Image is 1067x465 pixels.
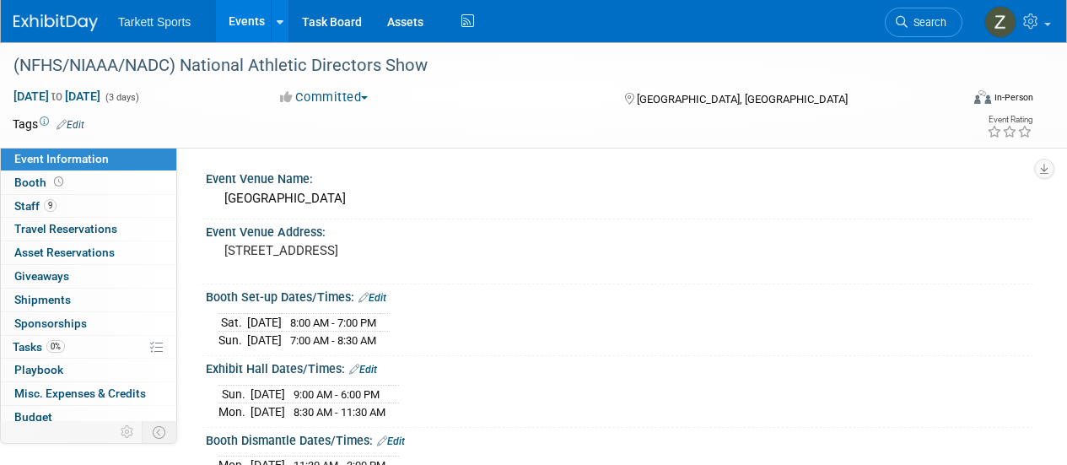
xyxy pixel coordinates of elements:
td: Sun. [218,385,251,403]
div: Exhibit Hall Dates/Times: [206,356,1033,378]
a: Staff9 [1,195,176,218]
td: [DATE] [251,403,285,421]
span: Playbook [14,363,63,376]
span: [DATE] [DATE] [13,89,101,104]
div: Event Rating [987,116,1032,124]
button: Committed [274,89,375,106]
a: Travel Reservations [1,218,176,241]
td: Mon. [218,403,251,421]
a: Playbook [1,359,176,381]
span: Giveaways [14,269,69,283]
td: Tags [13,116,84,132]
span: [GEOGRAPHIC_DATA], [GEOGRAPHIC_DATA] [637,93,848,105]
td: [DATE] [247,332,282,349]
div: Event Format [884,88,1033,113]
span: Tarkett Sports [118,15,191,29]
span: Event Information [14,152,109,165]
a: Edit [349,364,377,376]
a: Misc. Expenses & Credits [1,382,176,405]
div: Booth Set-up Dates/Times: [206,284,1033,306]
img: Zak Sigler [984,6,1016,38]
span: Booth not reserved yet [51,176,67,188]
img: Format-Inperson.png [974,90,991,104]
span: Sponsorships [14,316,87,330]
td: [DATE] [247,313,282,332]
div: Event Venue Address: [206,219,1033,241]
span: Misc. Expenses & Credits [14,387,146,400]
span: Asset Reservations [14,246,115,259]
a: Budget [1,406,176,429]
pre: [STREET_ADDRESS] [224,243,532,258]
a: Giveaways [1,265,176,288]
td: [DATE] [251,385,285,403]
span: to [49,89,65,103]
span: 7:00 AM - 8:30 AM [290,334,376,347]
td: Personalize Event Tab Strip [113,421,143,443]
span: Shipments [14,293,71,306]
div: Event Venue Name: [206,166,1033,187]
div: Booth Dismantle Dates/Times: [206,428,1033,450]
a: Edit [358,292,386,304]
span: (3 days) [104,92,139,103]
td: Sat. [218,313,247,332]
td: Toggle Event Tabs [143,421,177,443]
span: 8:30 AM - 11:30 AM [294,406,385,419]
div: [GEOGRAPHIC_DATA] [218,186,1021,212]
span: 9:00 AM - 6:00 PM [294,388,380,401]
span: Tasks [13,340,65,354]
span: 8:00 AM - 7:00 PM [290,316,376,329]
a: Asset Reservations [1,241,176,264]
span: Booth [14,176,67,189]
a: Shipments [1,289,176,311]
img: ExhibitDay [13,14,98,31]
a: Tasks0% [1,336,176,359]
span: Budget [14,410,52,424]
a: Edit [57,119,84,131]
span: 9 [44,199,57,212]
a: Edit [377,435,405,447]
div: In-Person [994,91,1033,104]
a: Event Information [1,148,176,170]
span: 0% [46,340,65,353]
a: Booth [1,171,176,194]
span: Search [908,16,946,29]
a: Sponsorships [1,312,176,335]
td: Sun. [218,332,247,349]
a: Search [885,8,962,37]
span: Travel Reservations [14,222,117,235]
div: (NFHS/NIAAA/NADC) National Athletic Directors Show [8,51,946,81]
span: Staff [14,199,57,213]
